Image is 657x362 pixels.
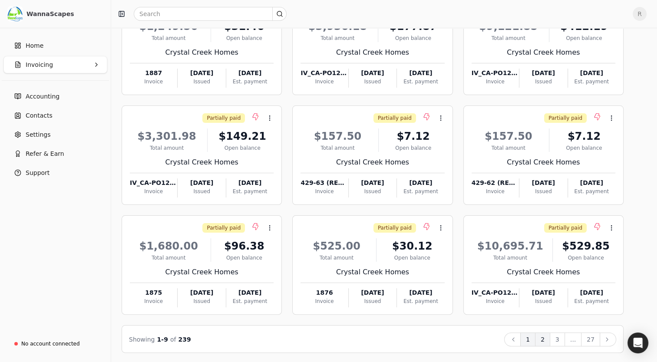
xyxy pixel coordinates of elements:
[553,128,615,144] div: $7.12
[26,60,53,69] span: Invoicing
[472,188,519,195] div: Invoice
[472,238,549,254] div: $10,695.71
[472,69,519,78] div: IV_CA-PO122259_20250919135623356
[556,254,615,262] div: Open balance
[519,69,567,78] div: [DATE]
[130,188,177,195] div: Invoice
[397,188,444,195] div: Est. payment
[178,336,191,343] span: 239
[3,107,107,124] a: Contacts
[3,88,107,105] a: Accounting
[382,128,445,144] div: $7.12
[300,267,444,277] div: Crystal Creek Homes
[548,114,582,122] span: Partially paid
[130,297,177,305] div: Invoice
[3,336,107,352] a: No account connected
[519,188,567,195] div: Issued
[380,254,445,262] div: Open balance
[21,340,80,348] div: No account connected
[548,224,582,232] span: Partially paid
[226,288,274,297] div: [DATE]
[215,34,274,42] div: Open balance
[397,288,444,297] div: [DATE]
[300,297,348,305] div: Invoice
[130,128,204,144] div: $3,301.98
[130,254,207,262] div: Total amount
[550,332,565,346] button: 3
[157,336,168,343] span: 1 - 9
[349,297,396,305] div: Issued
[568,178,615,188] div: [DATE]
[519,78,567,86] div: Issued
[535,332,550,346] button: 2
[300,47,444,58] div: Crystal Creek Homes
[568,297,615,305] div: Est. payment
[178,288,225,297] div: [DATE]
[3,56,107,73] button: Invoicing
[568,78,615,86] div: Est. payment
[178,297,225,305] div: Issued
[472,144,545,152] div: Total amount
[26,111,53,120] span: Contacts
[130,144,204,152] div: Total amount
[130,47,274,58] div: Crystal Creek Homes
[215,238,274,254] div: $96.38
[211,128,274,144] div: $149.21
[129,336,155,343] span: Showing
[397,78,444,86] div: Est. payment
[26,41,43,50] span: Home
[300,254,373,262] div: Total amount
[556,238,615,254] div: $529.85
[226,78,274,86] div: Est. payment
[300,144,374,152] div: Total amount
[300,69,348,78] div: IV_CA-PO122276_20250919140234307
[300,157,444,168] div: Crystal Creek Homes
[520,332,535,346] button: 1
[178,188,225,195] div: Issued
[26,130,50,139] span: Settings
[300,188,348,195] div: Invoice
[380,238,445,254] div: $30.12
[26,149,64,158] span: Refer & Earn
[472,157,615,168] div: Crystal Creek Homes
[170,336,176,343] span: of
[207,114,241,122] span: Partially paid
[134,7,287,21] input: Search
[207,224,241,232] span: Partially paid
[130,69,177,78] div: 1887
[178,69,225,78] div: [DATE]
[472,128,545,144] div: $157.50
[130,178,177,188] div: IV_CA-PO122258_20250919140043356
[26,168,50,178] span: Support
[130,34,207,42] div: Total amount
[382,34,444,42] div: Open balance
[397,297,444,305] div: Est. payment
[215,254,274,262] div: Open balance
[633,7,647,21] button: R
[472,254,549,262] div: Total amount
[226,188,274,195] div: Est. payment
[130,288,177,297] div: 1875
[568,69,615,78] div: [DATE]
[300,288,348,297] div: 1876
[349,178,396,188] div: [DATE]
[130,267,274,277] div: Crystal Creek Homes
[519,288,567,297] div: [DATE]
[26,10,103,18] div: WannaScapes
[397,178,444,188] div: [DATE]
[300,238,373,254] div: $525.00
[472,297,519,305] div: Invoice
[568,288,615,297] div: [DATE]
[472,267,615,277] div: Crystal Creek Homes
[178,178,225,188] div: [DATE]
[472,47,615,58] div: Crystal Creek Homes
[130,157,274,168] div: Crystal Creek Homes
[3,126,107,143] a: Settings
[3,37,107,54] a: Home
[26,92,59,101] span: Accounting
[581,332,600,346] button: 27
[130,238,207,254] div: $1,680.00
[3,164,107,181] button: Support
[519,178,567,188] div: [DATE]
